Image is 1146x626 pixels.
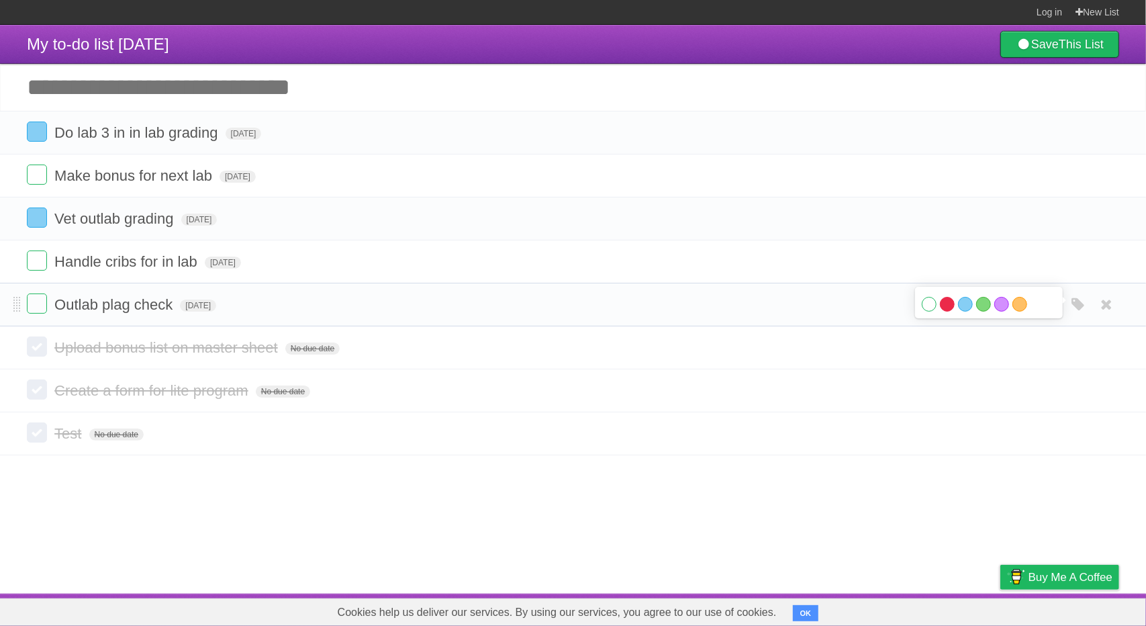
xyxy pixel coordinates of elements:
span: [DATE] [180,300,216,312]
a: Developers [866,597,920,623]
label: Done [27,251,47,271]
label: Done [27,208,47,228]
span: No due date [89,429,144,441]
img: Buy me a coffee [1007,566,1025,588]
span: Upload bonus list on master sheet [54,339,281,356]
label: Done [27,294,47,314]
a: Terms [937,597,967,623]
span: Cookies help us deliver our services. By using our services, you agree to our use of cookies. [324,599,790,626]
span: [DATE] [205,257,241,269]
label: Orange [1012,297,1027,312]
span: Vet outlab grading [54,210,177,227]
label: Done [27,379,47,400]
span: [DATE] [220,171,256,183]
span: [DATE] [181,214,218,226]
a: SaveThis List [1000,31,1119,58]
label: White [922,297,937,312]
a: Privacy [983,597,1018,623]
span: No due date [256,386,310,398]
a: Suggest a feature [1035,597,1119,623]
label: Done [27,422,47,443]
span: Handle cribs for in lab [54,253,201,270]
span: Make bonus for next lab [54,167,216,184]
label: Done [27,165,47,185]
span: My to-do list [DATE] [27,35,169,53]
b: This List [1059,38,1104,51]
span: Test [54,425,85,442]
label: Blue [958,297,973,312]
label: Purple [994,297,1009,312]
span: Do lab 3 in in lab grading [54,124,221,141]
label: Green [976,297,991,312]
button: OK [793,605,819,621]
span: Buy me a coffee [1029,566,1112,589]
span: Outlab plag check [54,296,176,313]
label: Done [27,122,47,142]
label: Done [27,337,47,357]
a: Buy me a coffee [1000,565,1119,590]
label: Red [940,297,955,312]
a: About [822,597,850,623]
span: Create a form for lite program [54,382,252,399]
span: No due date [285,343,340,355]
span: [DATE] [226,128,262,140]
